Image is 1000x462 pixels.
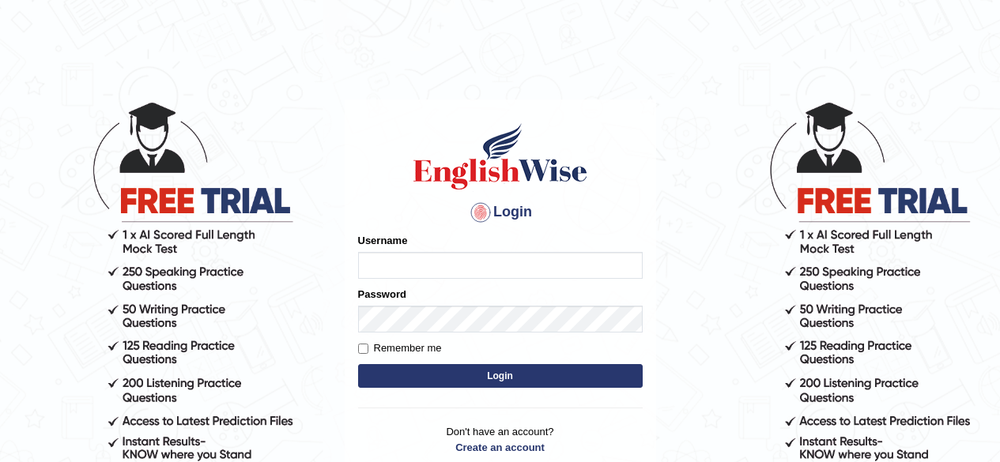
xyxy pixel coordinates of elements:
[358,233,408,248] label: Username
[358,287,406,302] label: Password
[358,340,442,356] label: Remember me
[358,364,643,388] button: Login
[358,344,368,354] input: Remember me
[410,121,591,192] img: Logo of English Wise sign in for intelligent practice with AI
[358,440,643,455] a: Create an account
[358,200,643,225] h4: Login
